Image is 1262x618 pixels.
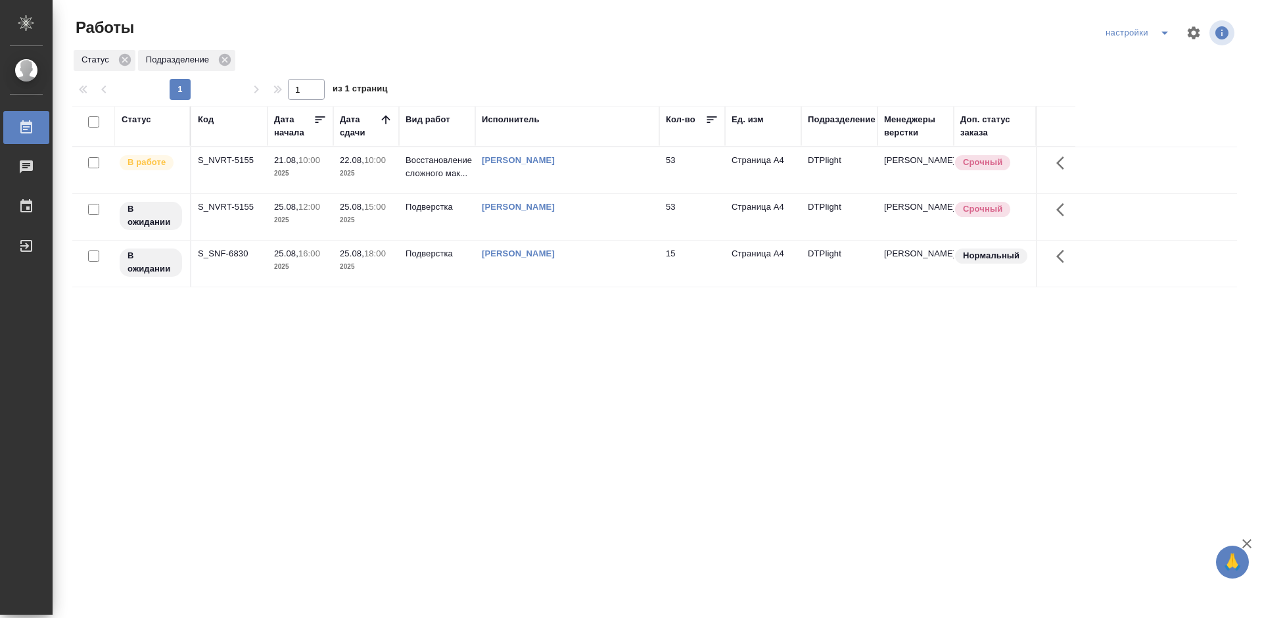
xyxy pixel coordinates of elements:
[274,260,327,273] p: 2025
[340,249,364,258] p: 25.08,
[963,249,1019,262] p: Нормальный
[732,113,764,126] div: Ед. изм
[340,113,379,139] div: Дата сдачи
[482,202,555,212] a: [PERSON_NAME]
[1048,194,1080,226] button: Здесь прячутся важные кнопки
[884,154,947,167] p: [PERSON_NAME]
[298,249,320,258] p: 16:00
[801,147,877,193] td: DTPlight
[274,202,298,212] p: 25.08,
[118,247,183,278] div: Исполнитель назначен, приступать к работе пока рано
[340,167,392,180] p: 2025
[659,147,725,193] td: 53
[725,241,801,287] td: Страница А4
[406,113,450,126] div: Вид работ
[340,214,392,227] p: 2025
[274,155,298,165] p: 21.08,
[340,202,364,212] p: 25.08,
[960,113,1029,139] div: Доп. статус заказа
[725,194,801,240] td: Страница А4
[198,201,261,214] div: S_NVRT-5155
[274,167,327,180] p: 2025
[1048,147,1080,179] button: Здесь прячутся важные кнопки
[82,53,114,66] p: Статус
[1102,22,1178,43] div: split button
[666,113,695,126] div: Кол-во
[298,155,320,165] p: 10:00
[198,154,261,167] div: S_NVRT-5155
[482,113,540,126] div: Исполнитель
[364,249,386,258] p: 18:00
[298,202,320,212] p: 12:00
[801,194,877,240] td: DTPlight
[884,247,947,260] p: [PERSON_NAME]
[482,249,555,258] a: [PERSON_NAME]
[808,113,876,126] div: Подразделение
[138,50,235,71] div: Подразделение
[725,147,801,193] td: Страница А4
[659,194,725,240] td: 53
[1209,20,1237,45] span: Посмотреть информацию
[118,201,183,231] div: Исполнитель назначен, приступать к работе пока рано
[364,155,386,165] p: 10:00
[1178,17,1209,49] span: Настроить таблицу
[884,113,947,139] div: Менеджеры верстки
[333,81,388,100] span: из 1 страниц
[1048,241,1080,272] button: Здесь прячутся важные кнопки
[274,249,298,258] p: 25.08,
[482,155,555,165] a: [PERSON_NAME]
[963,156,1002,169] p: Срочный
[274,113,314,139] div: Дата начала
[198,247,261,260] div: S_SNF-6830
[406,247,469,260] p: Подверстка
[198,113,214,126] div: Код
[364,202,386,212] p: 15:00
[1221,548,1244,576] span: 🙏
[146,53,214,66] p: Подразделение
[884,201,947,214] p: [PERSON_NAME]
[72,17,134,38] span: Работы
[1216,546,1249,579] button: 🙏
[118,154,183,172] div: Исполнитель выполняет работу
[74,50,135,71] div: Статус
[128,249,174,275] p: В ожидании
[128,202,174,229] p: В ожидании
[659,241,725,287] td: 15
[406,154,469,180] p: Восстановление сложного мак...
[122,113,151,126] div: Статус
[406,201,469,214] p: Подверстка
[340,260,392,273] p: 2025
[274,214,327,227] p: 2025
[963,202,1002,216] p: Срочный
[801,241,877,287] td: DTPlight
[340,155,364,165] p: 22.08,
[128,156,166,169] p: В работе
